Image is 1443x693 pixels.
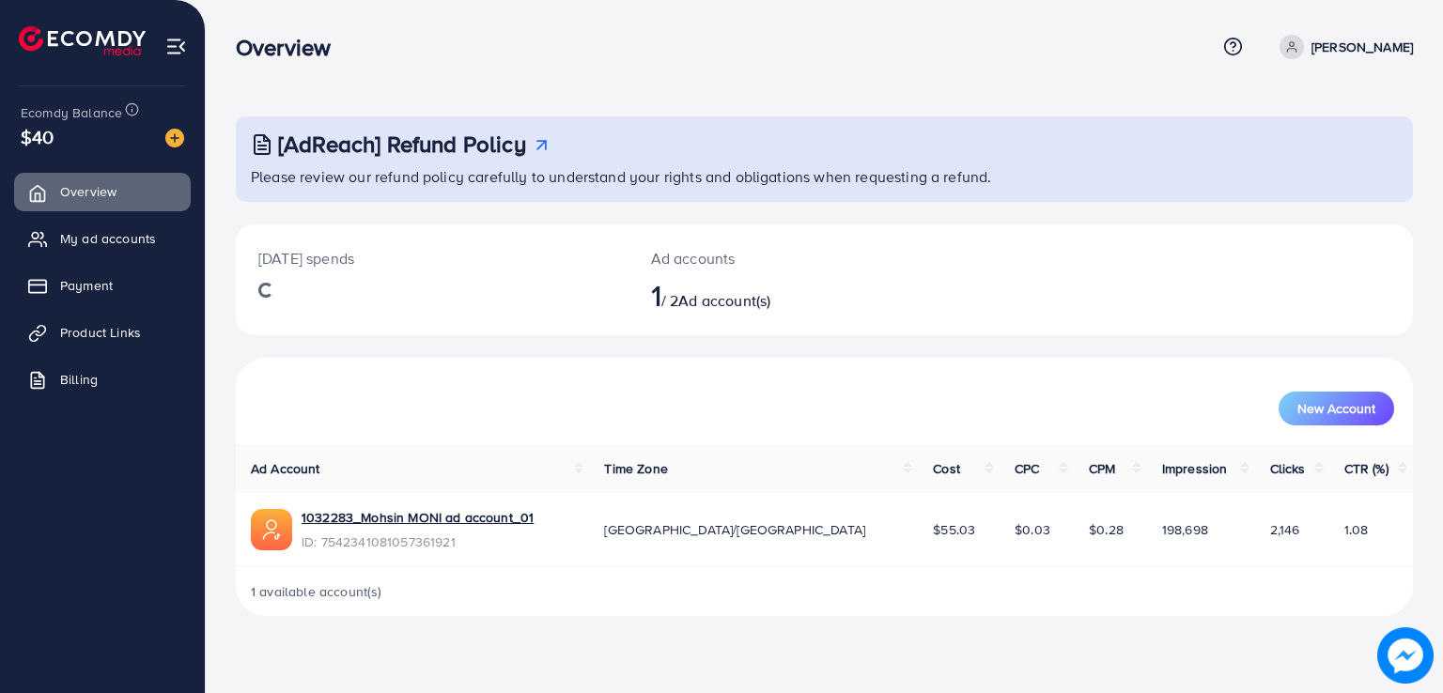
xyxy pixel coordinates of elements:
[14,314,191,351] a: Product Links
[60,370,98,389] span: Billing
[1311,36,1413,58] p: [PERSON_NAME]
[251,509,292,550] img: ic-ads-acc.e4c84228.svg
[302,508,534,527] a: 1032283_Mohsin MONI ad account_01
[60,229,156,248] span: My ad accounts
[651,277,900,313] h2: / 2
[1270,520,1300,539] span: 2,146
[933,520,975,539] span: $55.03
[604,459,667,478] span: Time Zone
[1015,520,1050,539] span: $0.03
[236,34,346,61] h3: Overview
[651,273,661,316] span: 1
[60,182,116,201] span: Overview
[14,173,191,210] a: Overview
[251,165,1402,188] p: Please review our refund policy carefully to understand your rights and obligations when requesti...
[21,123,54,150] span: $40
[1089,520,1124,539] span: $0.28
[1162,520,1208,539] span: 198,698
[1344,459,1389,478] span: CTR (%)
[302,532,534,551] span: ID: 7542341081057361921
[251,459,320,478] span: Ad Account
[19,26,146,55] img: logo
[14,361,191,398] a: Billing
[14,267,191,304] a: Payment
[258,247,606,269] p: [DATE] spends
[1297,402,1375,415] span: New Account
[1162,459,1228,478] span: Impression
[278,131,526,158] h3: [AdReach] Refund Policy
[165,36,187,57] img: menu
[60,323,141,342] span: Product Links
[165,129,184,147] img: image
[678,290,770,311] span: Ad account(s)
[604,520,865,539] span: [GEOGRAPHIC_DATA]/[GEOGRAPHIC_DATA]
[1089,459,1115,478] span: CPM
[1344,520,1369,539] span: 1.08
[1270,459,1306,478] span: Clicks
[1279,392,1394,425] button: New Account
[251,582,382,601] span: 1 available account(s)
[1015,459,1039,478] span: CPC
[651,247,900,269] p: Ad accounts
[1272,35,1413,59] a: [PERSON_NAME]
[933,459,960,478] span: Cost
[60,276,113,295] span: Payment
[1378,628,1434,684] img: image
[21,103,122,122] span: Ecomdy Balance
[14,220,191,257] a: My ad accounts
